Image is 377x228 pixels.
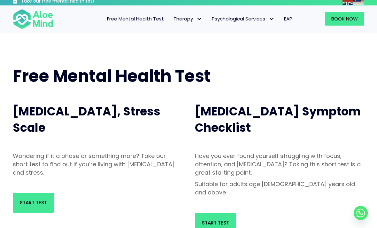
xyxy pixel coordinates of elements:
span: [MEDICAL_DATA], Stress Scale [13,103,160,136]
span: Free Mental Health Test [107,15,164,22]
span: Free Mental Health Test [13,64,211,88]
a: Free Mental Health Test [102,12,169,26]
a: TherapyTherapy: submenu [169,12,207,26]
a: Start Test [13,193,54,213]
span: Therapy [173,15,202,22]
a: Book Now [325,12,364,26]
span: Therapy: submenu [195,14,204,24]
span: Psychological Services: submenu [267,14,276,24]
span: [MEDICAL_DATA] Symptom Checklist [195,103,361,136]
a: Whatsapp [354,206,368,220]
span: EAP [284,15,292,22]
span: Start Test [202,219,229,226]
a: EAP [279,12,297,26]
img: Aloe mind Logo [13,9,53,29]
span: Book Now [331,15,358,22]
nav: Menu [60,12,297,26]
p: Have you ever found yourself struggling with focus, attention, and [MEDICAL_DATA]? Taking this sh... [195,152,364,177]
span: Start Test [20,199,47,206]
p: Suitable for adults age [DEMOGRAPHIC_DATA] years old and above [195,180,364,197]
a: Psychological ServicesPsychological Services: submenu [207,12,279,26]
p: Wondering if it a phase or something more? Take our short test to find out if you’re living with ... [13,152,182,177]
span: Psychological Services [212,15,274,22]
